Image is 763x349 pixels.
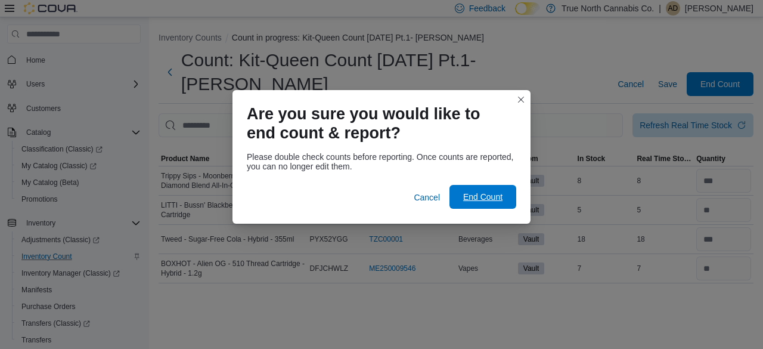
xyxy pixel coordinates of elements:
h1: Are you sure you would like to end count & report? [247,104,507,143]
button: End Count [449,185,516,209]
button: Cancel [409,186,445,209]
span: End Count [463,191,503,203]
div: Please double check counts before reporting. Once counts are reported, you can no longer edit them. [247,152,516,171]
button: Closes this modal window [514,92,528,107]
span: Cancel [414,192,440,203]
